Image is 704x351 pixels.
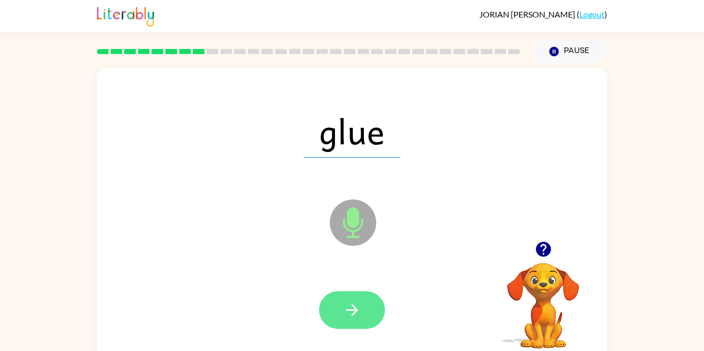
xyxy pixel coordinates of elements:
span: glue [304,104,400,158]
button: Pause [532,40,607,63]
a: Logout [579,9,605,19]
span: JORIAN [PERSON_NAME] [479,9,577,19]
img: Literably [97,4,154,27]
div: ( ) [479,9,607,19]
video: Your browser must support playing .mp4 files to use Literably. Please try using another browser. [492,247,595,350]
